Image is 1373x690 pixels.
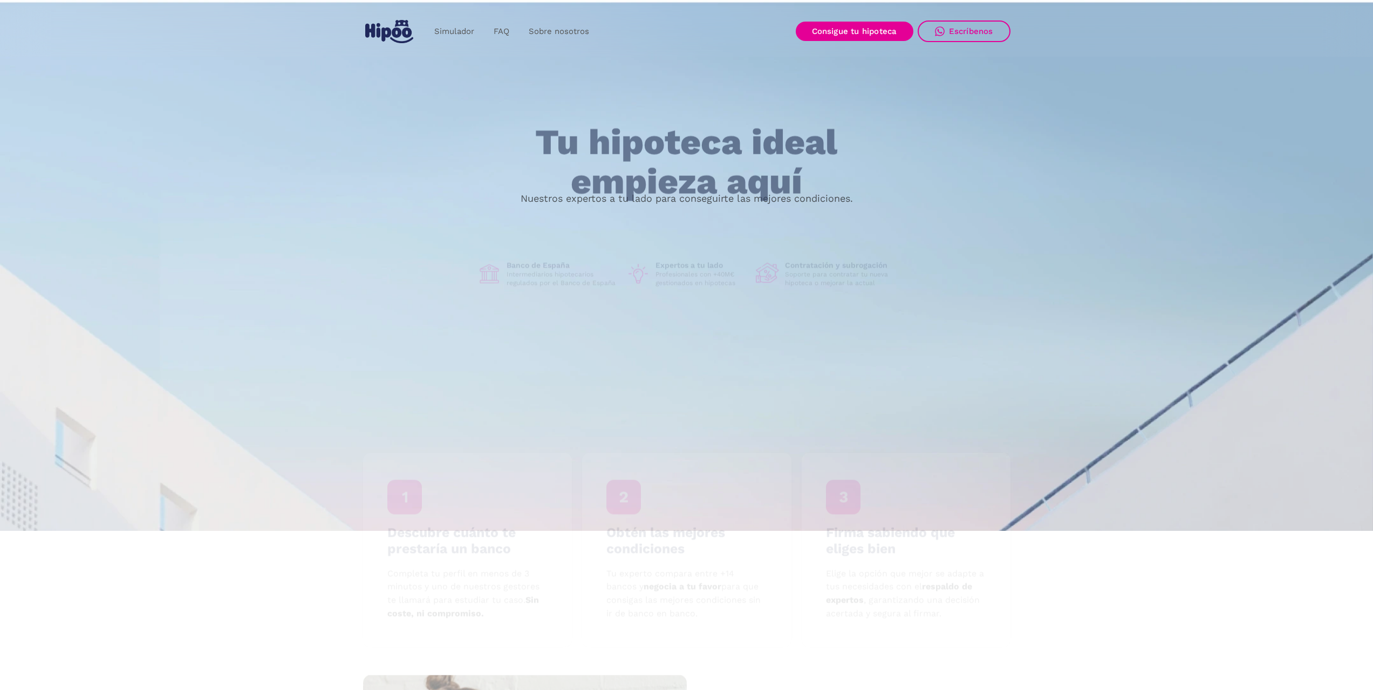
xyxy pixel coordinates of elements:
[507,270,618,288] p: Intermediarios hipotecarios regulados por el Banco de España
[918,21,1010,42] a: Escríbenos
[785,270,896,288] p: Soporte para contratar tu nueva hipoteca o mejorar la actual
[519,21,599,42] a: Sobre nosotros
[521,194,853,203] p: Nuestros expertos a tu lado para conseguirte las mejores condiciones.
[363,16,416,47] a: home
[785,261,896,270] h1: Contratación y subrogación
[949,26,993,36] div: Escríbenos
[387,567,548,620] p: Completa tu perfil en menos de 3 minutos y uno de nuestros gestores te llamará para estudiar tu c...
[425,21,484,42] a: Simulador
[606,524,767,557] h4: Obtén las mejores condiciones
[484,21,519,42] a: FAQ
[507,261,618,270] h1: Banco de España
[825,582,972,605] strong: respaldo de expertos
[825,567,986,620] p: Elige la opción que mejor se adapte a tus necesidades con el , garantizando una decisión acertada...
[387,595,538,619] strong: Sin coste, ni compromiso.
[606,567,767,620] p: Tu experto compara entre +14 bancos y para que consigas las mejores condiciones sin ir de banco e...
[796,22,913,41] a: Consigue tu hipoteca
[644,582,721,592] strong: negocia a tu favor
[482,123,891,201] h1: Tu hipoteca ideal empieza aquí
[387,524,548,557] h4: Descubre cuánto te prestaría un banco
[655,261,747,270] h1: Expertos a tu lado
[825,524,986,557] h4: Firma sabiendo que eliges bien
